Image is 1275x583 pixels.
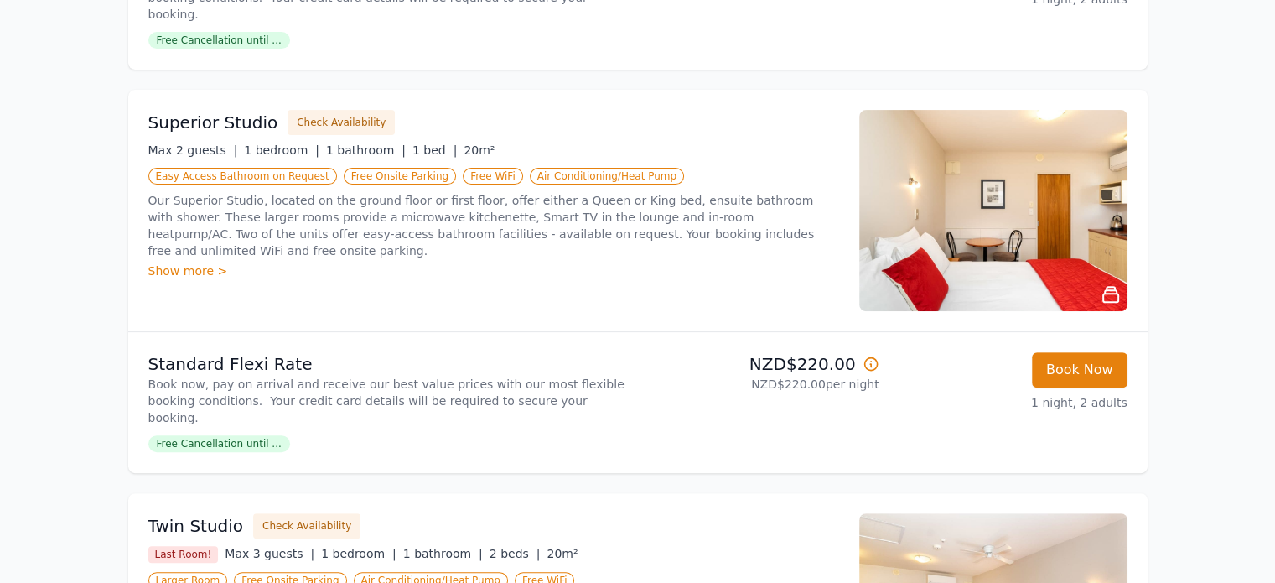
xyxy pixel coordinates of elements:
[148,514,244,538] h3: Twin Studio
[148,352,631,376] p: Standard Flexi Rate
[530,168,684,185] span: Air Conditioning/Heat Pump
[148,263,839,279] div: Show more >
[326,143,406,157] span: 1 bathroom |
[344,168,456,185] span: Free Onsite Parking
[148,168,337,185] span: Easy Access Bathroom on Request
[253,513,360,539] button: Check Availability
[645,376,879,393] p: NZD$220.00 per night
[412,143,457,157] span: 1 bed |
[148,143,238,157] span: Max 2 guests |
[321,547,396,560] span: 1 bedroom |
[403,547,483,560] span: 1 bathroom |
[645,352,879,376] p: NZD$220.00
[148,546,219,563] span: Last Room!
[244,143,319,157] span: 1 bedroom |
[148,32,290,49] span: Free Cancellation until ...
[893,394,1127,411] p: 1 night, 2 adults
[490,547,541,560] span: 2 beds |
[225,547,314,560] span: Max 3 guests |
[148,376,631,426] p: Book now, pay on arrival and receive our best value prices with our most flexible booking conditi...
[464,143,495,157] span: 20m²
[1032,352,1127,388] button: Book Now
[148,435,290,452] span: Free Cancellation until ...
[148,111,278,134] h3: Superior Studio
[288,110,395,135] button: Check Availability
[547,547,578,560] span: 20m²
[148,192,839,259] p: Our Superior Studio, located on the ground floor or first floor, offer either a Queen or King bed...
[463,168,523,185] span: Free WiFi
